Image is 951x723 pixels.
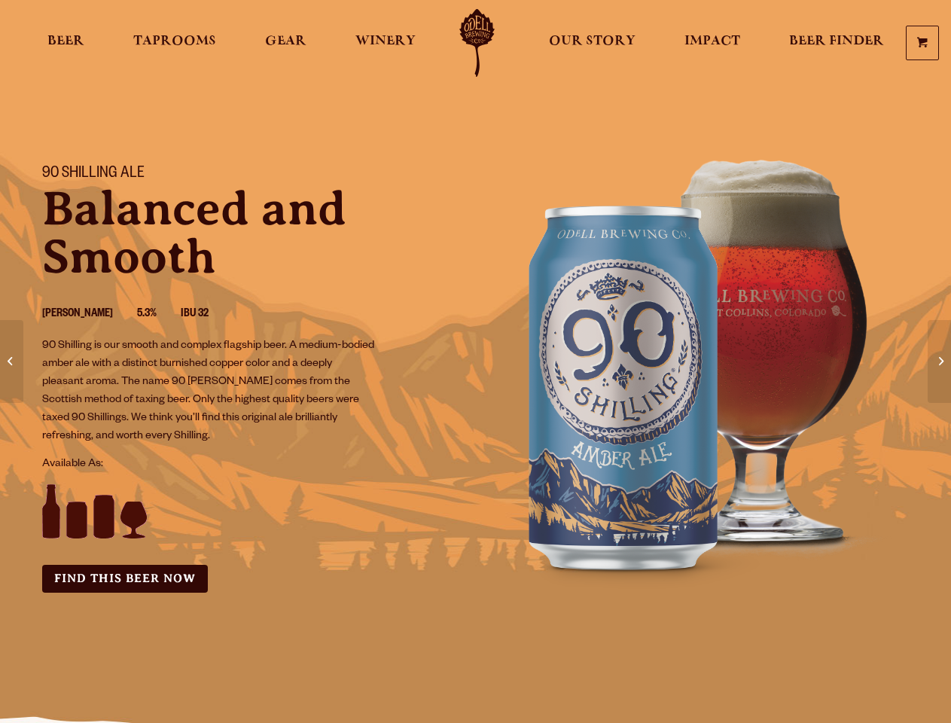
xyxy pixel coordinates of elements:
[42,305,137,325] li: [PERSON_NAME]
[47,35,84,47] span: Beer
[133,35,216,47] span: Taprooms
[684,35,740,47] span: Impact
[42,456,458,474] p: Available As:
[42,565,208,593] a: Find this Beer Now
[549,35,636,47] span: Our Story
[42,165,458,185] h1: 90 Shilling Ale
[42,185,458,281] p: Balanced and Smooth
[539,9,645,77] a: Our Story
[42,337,375,446] p: 90 Shilling is our smooth and complex flagship beer. A medium-bodied amber ale with a distinct bu...
[181,305,233,325] li: IBU 32
[789,35,884,47] span: Beer Finder
[346,9,425,77] a: Winery
[675,9,750,77] a: Impact
[137,305,181,325] li: 5.3%
[265,35,306,47] span: Gear
[255,9,316,77] a: Gear
[355,35,416,47] span: Winery
[123,9,226,77] a: Taprooms
[38,9,94,77] a: Beer
[779,9,894,77] a: Beer Finder
[449,9,505,77] a: Odell Home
